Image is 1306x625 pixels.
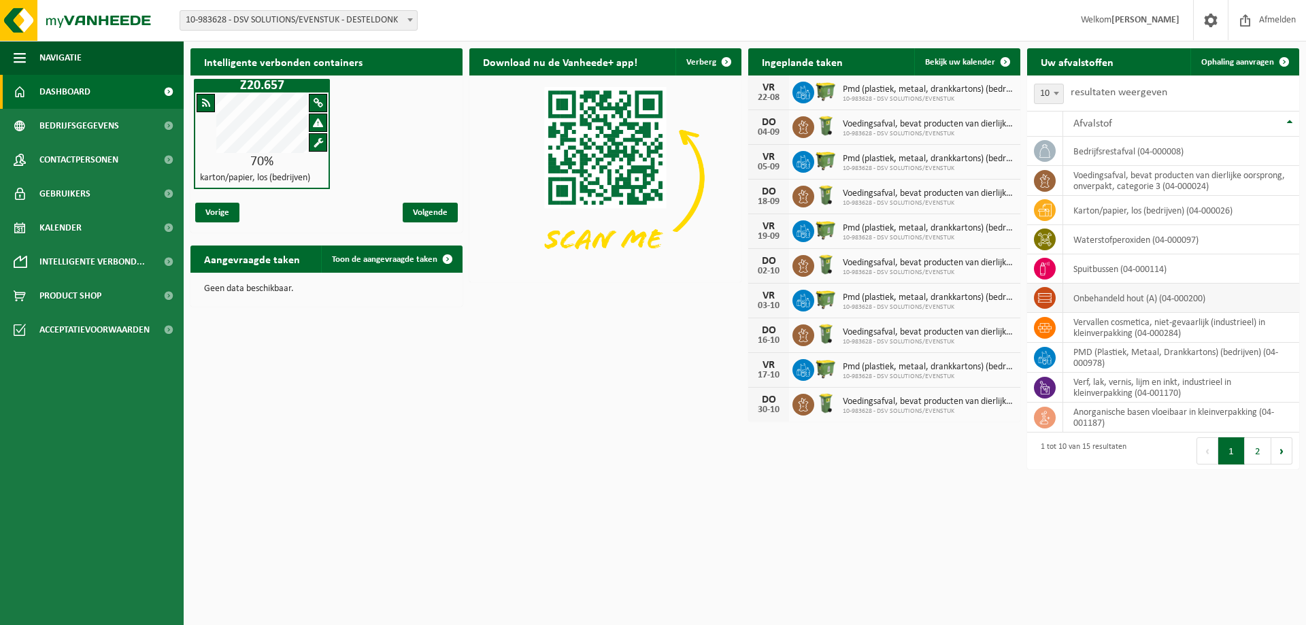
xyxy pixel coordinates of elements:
[843,199,1014,207] span: 10-983628 - DSV SOLUTIONS/EVENSTUK
[39,245,145,279] span: Intelligente verbond...
[200,173,310,183] h4: karton/papier, los (bedrijven)
[1034,436,1126,466] div: 1 tot 10 van 15 resultaten
[755,394,782,405] div: DO
[197,79,326,92] h1: Z20.657
[814,218,837,241] img: WB-1100-HPE-GN-50
[843,396,1014,407] span: Voedingsafval, bevat producten van dierlijke oorsprong, onverpakt, categorie 3
[755,163,782,172] div: 05-09
[755,221,782,232] div: VR
[180,11,417,30] span: 10-983628 - DSV SOLUTIONS/EVENSTUK - DESTELDONK
[39,75,90,109] span: Dashboard
[843,130,1014,138] span: 10-983628 - DSV SOLUTIONS/EVENSTUK
[925,58,995,67] span: Bekijk uw kalender
[814,253,837,276] img: WB-0140-HPE-GN-50
[1063,254,1299,284] td: spuitbussen (04-000114)
[1063,313,1299,343] td: vervallen cosmetica, niet-gevaarlijk (industrieel) in kleinverpakking (04-000284)
[39,211,82,245] span: Kalender
[843,292,1014,303] span: Pmd (plastiek, metaal, drankkartons) (bedrijven)
[755,301,782,311] div: 03-10
[1218,437,1245,464] button: 1
[843,373,1014,381] span: 10-983628 - DSV SOLUTIONS/EVENSTUK
[1071,87,1167,98] label: resultaten weergeven
[204,284,449,294] p: Geen data beschikbaar.
[39,313,150,347] span: Acceptatievoorwaarden
[814,288,837,311] img: WB-1100-HPE-GN-50
[814,149,837,172] img: WB-1100-HPE-GN-50
[843,119,1014,130] span: Voedingsafval, bevat producten van dierlijke oorsprong, onverpakt, categorie 3
[755,267,782,276] div: 02-10
[190,48,463,75] h2: Intelligente verbonden containers
[755,290,782,301] div: VR
[755,325,782,336] div: DO
[1245,437,1271,464] button: 2
[195,203,239,222] span: Vorige
[675,48,740,75] button: Verberg
[755,152,782,163] div: VR
[39,109,119,143] span: Bedrijfsgegevens
[914,48,1019,75] a: Bekijk uw kalender
[39,177,90,211] span: Gebruikers
[843,188,1014,199] span: Voedingsafval, bevat producten van dierlijke oorsprong, onverpakt, categorie 3
[39,41,82,75] span: Navigatie
[814,184,837,207] img: WB-0140-HPE-GN-50
[843,223,1014,234] span: Pmd (plastiek, metaal, drankkartons) (bedrijven)
[1196,437,1218,464] button: Previous
[321,246,461,273] a: Toon de aangevraagde taken
[755,117,782,128] div: DO
[1063,284,1299,313] td: onbehandeld hout (A) (04-000200)
[1190,48,1298,75] a: Ophaling aanvragen
[843,84,1014,95] span: Pmd (plastiek, metaal, drankkartons) (bedrijven)
[843,407,1014,416] span: 10-983628 - DSV SOLUTIONS/EVENSTUK
[195,155,329,169] div: 70%
[1271,437,1292,464] button: Next
[1073,118,1112,129] span: Afvalstof
[843,165,1014,173] span: 10-983628 - DSV SOLUTIONS/EVENSTUK
[843,95,1014,103] span: 10-983628 - DSV SOLUTIONS/EVENSTUK
[1063,166,1299,196] td: voedingsafval, bevat producten van dierlijke oorsprong, onverpakt, categorie 3 (04-000024)
[843,338,1014,346] span: 10-983628 - DSV SOLUTIONS/EVENSTUK
[332,255,437,264] span: Toon de aangevraagde taken
[469,75,741,280] img: Download de VHEPlus App
[843,362,1014,373] span: Pmd (plastiek, metaal, drankkartons) (bedrijven)
[755,82,782,93] div: VR
[814,322,837,345] img: WB-0140-HPE-GN-50
[469,48,651,75] h2: Download nu de Vanheede+ app!
[755,186,782,197] div: DO
[39,279,101,313] span: Product Shop
[1063,343,1299,373] td: PMD (Plastiek, Metaal, Drankkartons) (bedrijven) (04-000978)
[755,360,782,371] div: VR
[814,80,837,103] img: WB-1100-HPE-GN-50
[1035,84,1063,103] span: 10
[1063,373,1299,403] td: verf, lak, vernis, lijm en inkt, industrieel in kleinverpakking (04-001170)
[755,197,782,207] div: 18-09
[1027,48,1127,75] h2: Uw afvalstoffen
[190,246,314,272] h2: Aangevraagde taken
[180,10,418,31] span: 10-983628 - DSV SOLUTIONS/EVENSTUK - DESTELDONK
[755,336,782,345] div: 16-10
[1063,137,1299,166] td: bedrijfsrestafval (04-000008)
[814,114,837,137] img: WB-0140-HPE-GN-50
[814,357,837,380] img: WB-1100-HPE-GN-50
[1063,196,1299,225] td: karton/papier, los (bedrijven) (04-000026)
[1063,225,1299,254] td: Waterstofperoxiden (04-000097)
[1034,84,1064,104] span: 10
[755,405,782,415] div: 30-10
[686,58,716,67] span: Verberg
[1063,403,1299,433] td: anorganische basen vloeibaar in kleinverpakking (04-001187)
[843,303,1014,311] span: 10-983628 - DSV SOLUTIONS/EVENSTUK
[1201,58,1274,67] span: Ophaling aanvragen
[843,269,1014,277] span: 10-983628 - DSV SOLUTIONS/EVENSTUK
[755,371,782,380] div: 17-10
[843,234,1014,242] span: 10-983628 - DSV SOLUTIONS/EVENSTUK
[755,232,782,241] div: 19-09
[843,154,1014,165] span: Pmd (plastiek, metaal, drankkartons) (bedrijven)
[755,93,782,103] div: 22-08
[843,258,1014,269] span: Voedingsafval, bevat producten van dierlijke oorsprong, onverpakt, categorie 3
[39,143,118,177] span: Contactpersonen
[748,48,856,75] h2: Ingeplande taken
[843,327,1014,338] span: Voedingsafval, bevat producten van dierlijke oorsprong, onverpakt, categorie 3
[755,128,782,137] div: 04-09
[814,392,837,415] img: WB-0140-HPE-GN-50
[1111,15,1179,25] strong: [PERSON_NAME]
[403,203,458,222] span: Volgende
